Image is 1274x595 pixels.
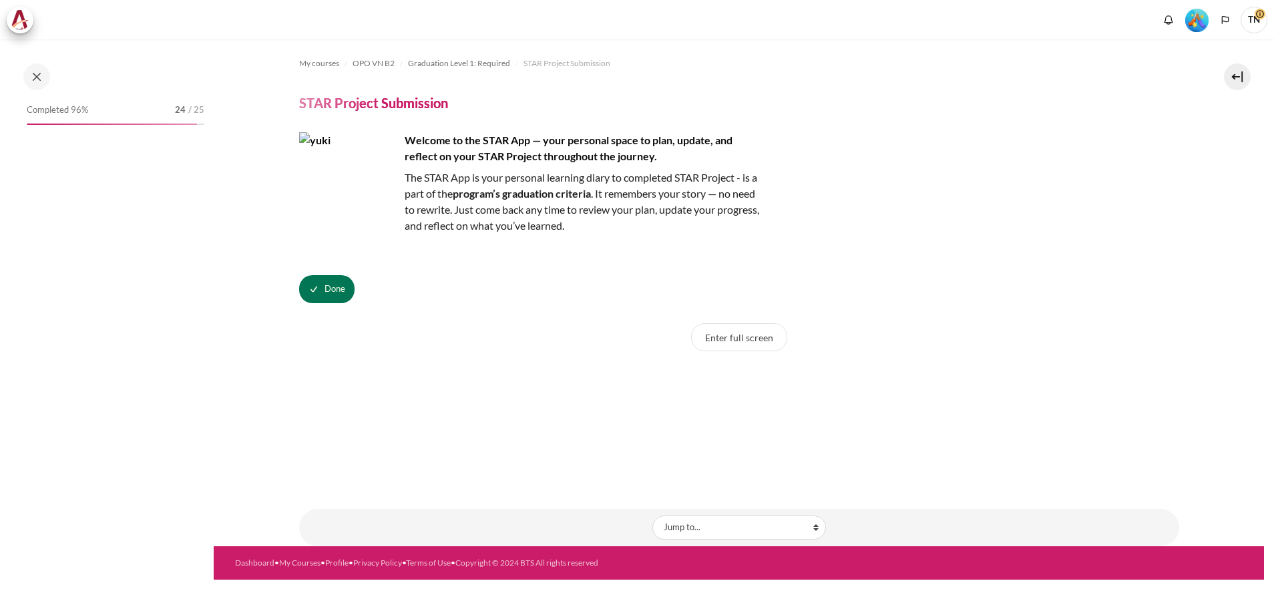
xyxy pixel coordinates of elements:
[235,558,274,568] a: Dashboard
[523,55,610,71] a: STAR Project Submission
[299,132,767,164] h4: Welcome to the STAR App — your personal space to plan, update, and reflect on your STAR Project t...
[27,104,88,117] span: Completed 96%
[406,558,451,568] a: Terms of Use
[691,323,787,351] button: Enter full screen
[325,282,345,296] span: Done
[325,558,349,568] a: Profile
[299,275,355,303] button: STAR Project Submission is marked by api seac as done. Press to undo.
[299,53,1179,74] nav: Navigation bar
[279,558,321,568] a: My Courses
[299,57,339,69] span: My courses
[299,94,448,112] h4: STAR Project Submission
[1215,10,1235,30] button: Languages
[639,365,839,465] iframe: STAR Project Submission
[299,55,339,71] a: My courses
[1180,7,1214,32] a: Level #5
[353,55,395,71] a: OPO VN B2
[1158,10,1179,30] div: Show notification window with no new notifications
[353,57,395,69] span: OPO VN B2
[299,132,399,232] img: yuki
[353,558,402,568] a: Privacy Policy
[235,557,796,569] div: • • • • •
[1241,7,1267,33] span: TN
[214,39,1264,546] section: Content
[11,10,29,30] img: Architeck
[188,104,204,117] span: / 25
[408,55,510,71] a: Graduation Level 1: Required
[1185,9,1209,32] img: Level #5
[175,104,186,117] span: 24
[1185,7,1209,32] div: Level #5
[1241,7,1267,33] a: User menu
[453,187,591,200] strong: program’s graduation criteria
[523,57,610,69] span: STAR Project Submission
[299,170,767,234] p: The STAR App is your personal learning diary to completed STAR Project - is a part of the . It re...
[7,7,40,33] a: Architeck Architeck
[455,558,598,568] a: Copyright © 2024 BTS All rights reserved
[408,57,510,69] span: Graduation Level 1: Required
[27,124,197,125] div: 96%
